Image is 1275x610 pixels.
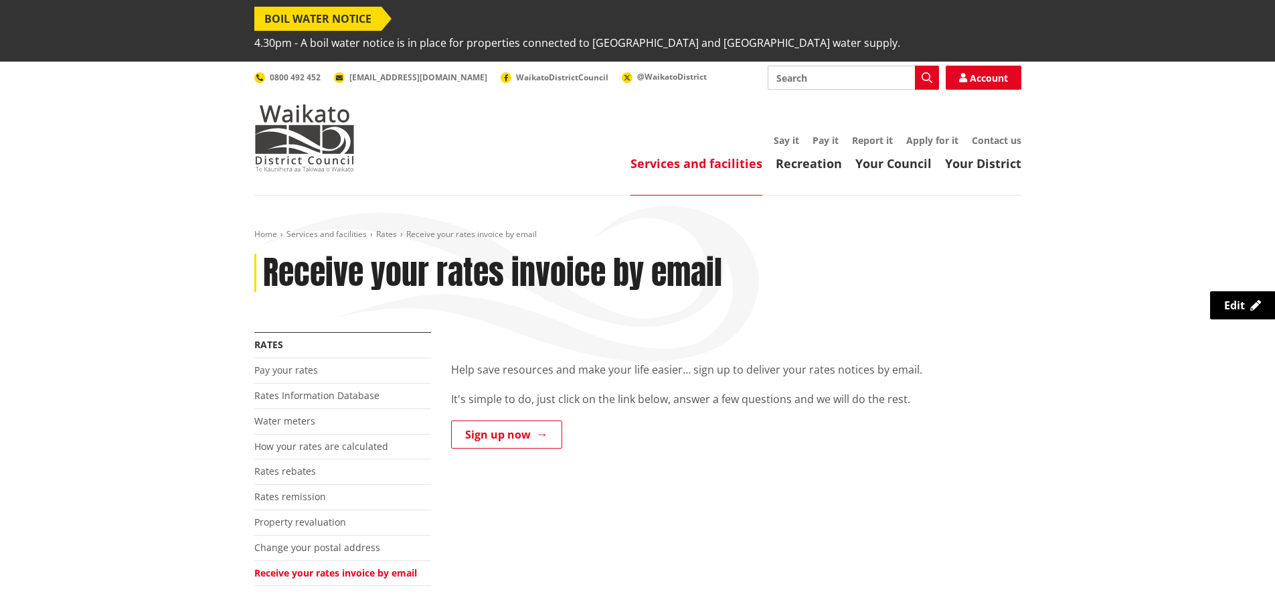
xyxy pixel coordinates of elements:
[254,338,283,351] a: Rates
[254,228,277,240] a: Home
[516,72,608,83] span: WaikatoDistrictCouncil
[254,465,316,477] a: Rates rebates
[774,134,799,147] a: Say it
[1224,298,1245,313] span: Edit
[286,228,367,240] a: Services and facilities
[776,155,842,171] a: Recreation
[768,66,939,90] input: Search input
[451,362,1021,378] p: Help save resources and make your life easier… sign up to deliver your rates notices by email.
[334,72,487,83] a: [EMAIL_ADDRESS][DOMAIN_NAME]
[254,7,381,31] span: BOIL WATER NOTICE
[406,228,537,240] span: Receive your rates invoice by email
[254,414,315,427] a: Water meters
[349,72,487,83] span: [EMAIL_ADDRESS][DOMAIN_NAME]
[451,391,1021,407] p: It's simple to do, just click on the link below, answer a few questions and we will do the rest.
[946,66,1021,90] a: Account
[813,134,839,147] a: Pay it
[263,254,722,293] h1: Receive your rates invoice by email
[254,31,900,55] span: 4.30pm - A boil water notice is in place for properties connected to [GEOGRAPHIC_DATA] and [GEOGR...
[254,364,318,376] a: Pay your rates
[376,228,397,240] a: Rates
[1210,291,1275,319] a: Edit
[637,71,707,82] span: @WaikatoDistrict
[270,72,321,83] span: 0800 492 452
[945,155,1021,171] a: Your District
[852,134,893,147] a: Report it
[501,72,608,83] a: WaikatoDistrictCouncil
[254,566,417,579] a: Receive your rates invoice by email
[254,229,1021,240] nav: breadcrumb
[972,134,1021,147] a: Contact us
[451,421,562,449] a: Sign up now
[254,541,380,554] a: Change your postal address
[254,440,388,453] a: How your rates are calculated
[254,490,326,503] a: Rates remission
[622,71,707,82] a: @WaikatoDistrict
[254,104,355,171] img: Waikato District Council - Te Kaunihera aa Takiwaa o Waikato
[855,155,932,171] a: Your Council
[254,72,321,83] a: 0800 492 452
[906,134,958,147] a: Apply for it
[254,389,379,402] a: Rates Information Database
[630,155,762,171] a: Services and facilities
[254,516,346,528] a: Property revaluation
